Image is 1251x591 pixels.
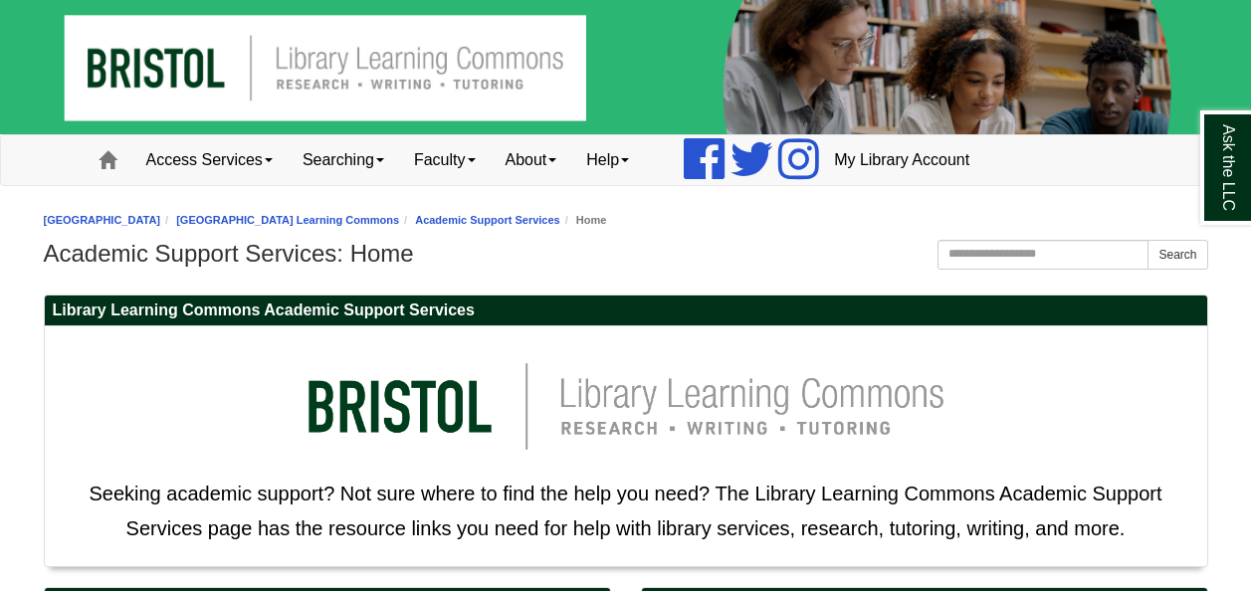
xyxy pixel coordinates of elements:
[44,211,1208,230] nav: breadcrumb
[415,214,560,226] a: Academic Support Services
[131,135,288,185] a: Access Services
[278,336,974,477] img: llc logo
[44,240,1208,268] h1: Academic Support Services: Home
[176,214,399,226] a: [GEOGRAPHIC_DATA] Learning Commons
[571,135,644,185] a: Help
[288,135,399,185] a: Searching
[491,135,572,185] a: About
[399,135,491,185] a: Faculty
[89,483,1161,539] span: Seeking academic support? Not sure where to find the help you need? The Library Learning Commons ...
[45,295,1207,326] h2: Library Learning Commons Academic Support Services
[560,211,607,230] li: Home
[44,214,161,226] a: [GEOGRAPHIC_DATA]
[1147,240,1207,270] button: Search
[819,135,984,185] a: My Library Account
